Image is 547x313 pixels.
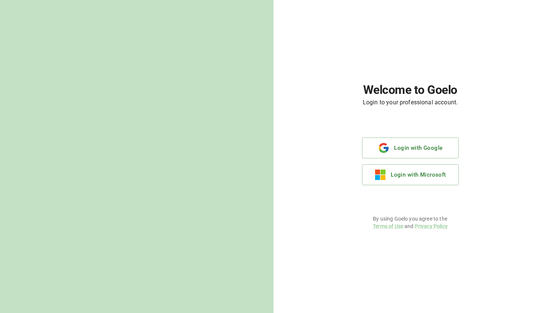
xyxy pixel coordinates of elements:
a: Privacy Policy [415,223,448,229]
a: Terms of Use [373,223,403,229]
img: microsoft.e116a418f9c5f551889532b8c5095213.svg [375,170,386,180]
p: By using Goelo you agree to the and [373,215,448,230]
button: Login with Google [362,137,459,158]
h6: Login to your professional account. [363,97,458,108]
h1: Welcome to Goelo [363,83,457,97]
button: Login with Microsoft [362,164,459,185]
img: google.b40778ce9db962e9de29649090e3d307.svg [378,143,390,153]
